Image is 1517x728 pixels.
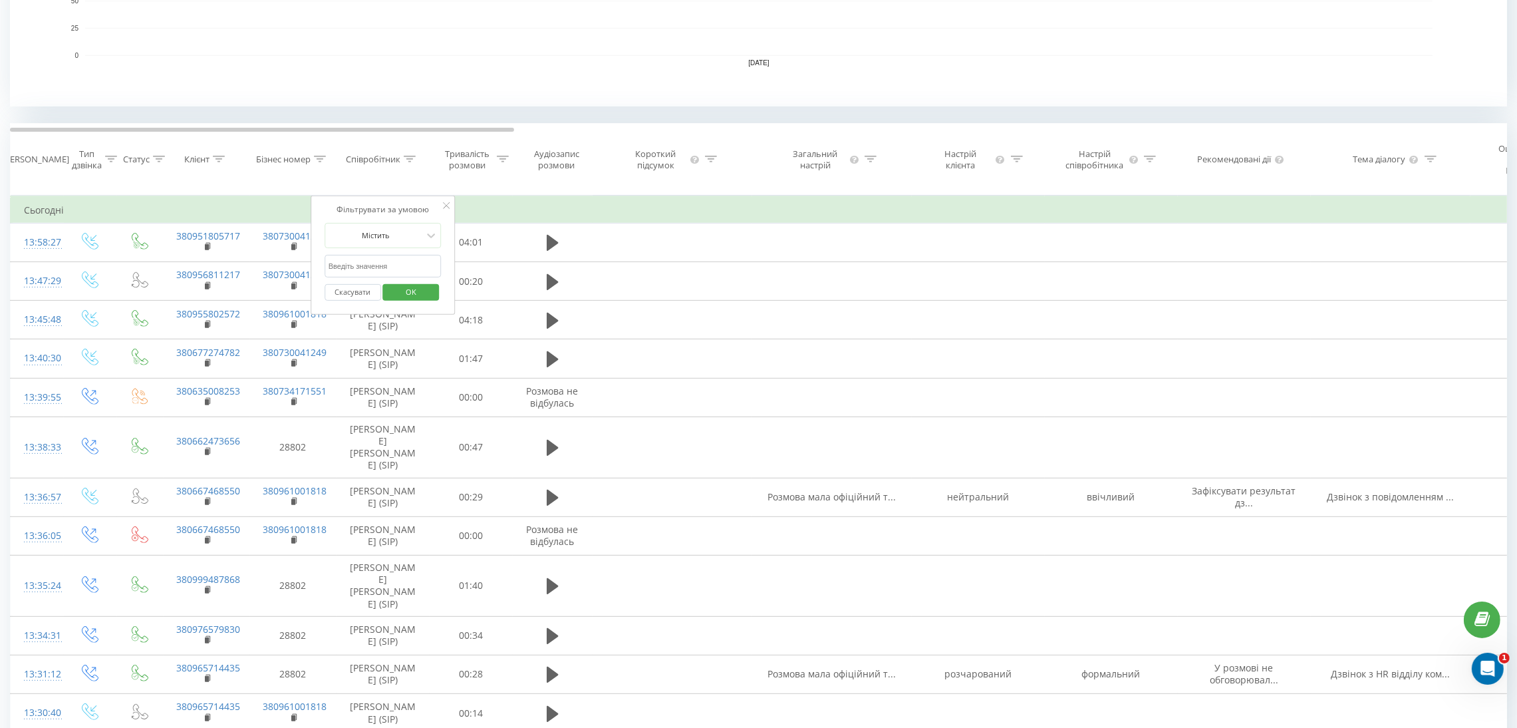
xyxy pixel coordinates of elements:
[337,301,430,339] td: [PERSON_NAME] (SIP)
[337,616,430,655] td: [PERSON_NAME] (SIP)
[24,268,51,294] div: 13:47:29
[430,339,513,378] td: 01:47
[430,262,513,301] td: 00:20
[337,378,430,417] td: [PERSON_NAME] (SIP)
[250,616,337,655] td: 28802
[24,484,51,510] div: 13:36:57
[177,700,241,713] a: 380965714435
[24,385,51,411] div: 13:39:55
[337,516,430,555] td: [PERSON_NAME] (SIP)
[1472,653,1504,685] iframe: Intercom live chat
[337,655,430,693] td: [PERSON_NAME] (SIP)
[325,284,381,301] button: Скасувати
[24,661,51,687] div: 13:31:12
[24,623,51,649] div: 13:34:31
[346,154,400,165] div: Співробітник
[177,307,241,320] a: 380955802572
[2,154,69,165] div: [PERSON_NAME]
[177,661,241,674] a: 380965714435
[177,523,241,536] a: 380667468550
[767,667,896,680] span: Розмова мала офіційний т...
[912,478,1045,516] td: нейтральний
[1327,490,1454,503] span: Дзвінок з повідомленням ...
[71,25,79,32] text: 25
[177,623,241,636] a: 380976579830
[177,230,241,242] a: 380951805717
[430,223,513,262] td: 04:01
[72,148,102,171] div: Тип дзвінка
[624,148,688,171] div: Короткий підсумок
[1499,653,1510,663] span: 1
[430,301,513,339] td: 04:18
[263,700,327,713] a: 380961001818
[250,655,337,693] td: 28802
[177,268,241,281] a: 380956811217
[430,478,513,516] td: 00:29
[527,385,579,409] span: Розмова не відбулась
[256,154,311,165] div: Бізнес номер
[325,203,442,216] div: Фільтрувати за умовою
[337,478,430,516] td: [PERSON_NAME] (SIP)
[748,60,769,67] text: [DATE]
[24,573,51,599] div: 13:35:24
[1210,661,1278,686] span: У розмові не обговорювал...
[1331,667,1450,680] span: Дзвінок з HR відділу ком...
[1197,154,1271,165] div: Рекомендовані дії
[527,523,579,548] span: Розмова не відбулась
[263,307,327,320] a: 380961001818
[383,284,440,301] button: OK
[441,148,493,171] div: Тривалість розмови
[430,516,513,555] td: 00:00
[767,490,896,503] span: Розмова мала офіційний т...
[1353,154,1405,165] div: Тема діалогу
[1063,148,1127,171] div: Настрій співробітника
[184,154,209,165] div: Клієнт
[24,307,51,333] div: 13:45:48
[250,555,337,616] td: 28802
[325,255,442,278] input: Введіть значення
[177,484,241,497] a: 380667468550
[177,385,241,397] a: 380635008253
[74,52,78,59] text: 0
[250,417,337,478] td: 28802
[337,339,430,378] td: [PERSON_NAME] (SIP)
[263,230,327,242] a: 380730041249
[337,417,430,478] td: [PERSON_NAME] [PERSON_NAME] (SIP)
[524,148,589,171] div: Аудіозапис розмови
[430,616,513,655] td: 00:34
[177,346,241,359] a: 380677274782
[1045,478,1178,516] td: ввічливий
[392,281,430,302] span: OK
[263,385,327,397] a: 380734171551
[930,148,992,171] div: Настрій клієнта
[1045,655,1178,693] td: формальний
[24,435,51,460] div: 13:38:33
[337,555,430,616] td: [PERSON_NAME] [PERSON_NAME] (SIP)
[177,435,241,447] a: 380662473656
[263,268,327,281] a: 380730041249
[24,230,51,256] div: 13:58:27
[263,346,327,359] a: 380730041249
[263,523,327,536] a: 380961001818
[24,523,51,549] div: 13:36:05
[783,148,847,171] div: Загальний настрій
[24,700,51,726] div: 13:30:40
[177,573,241,586] a: 380999487868
[430,417,513,478] td: 00:47
[263,484,327,497] a: 380961001818
[430,655,513,693] td: 00:28
[430,555,513,616] td: 01:40
[123,154,150,165] div: Статус
[1192,484,1296,509] span: Зафіксувати результат дз...
[430,378,513,417] td: 00:00
[912,655,1045,693] td: розчарований
[24,345,51,371] div: 13:40:30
